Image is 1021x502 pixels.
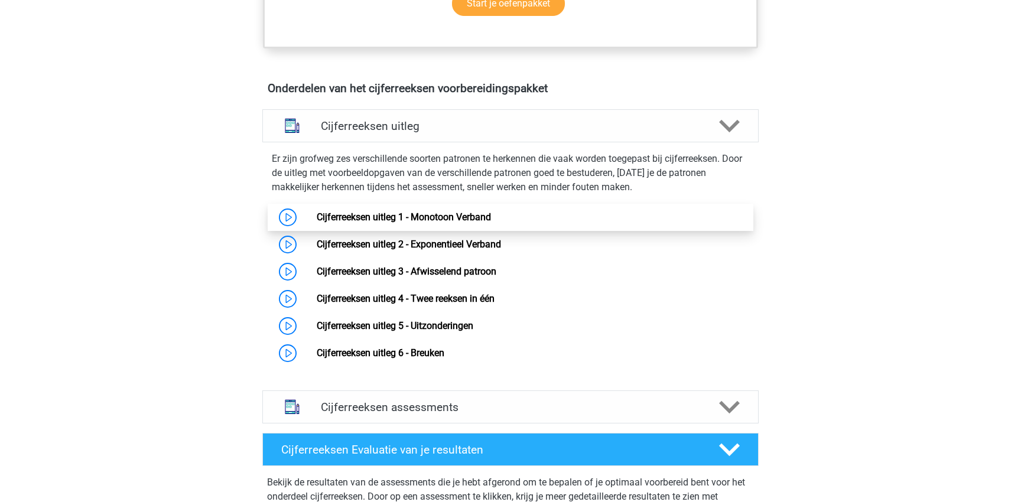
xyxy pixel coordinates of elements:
a: Cijferreeksen uitleg 1 - Monotoon Verband [317,211,491,223]
a: uitleg Cijferreeksen uitleg [258,109,763,142]
h4: Cijferreeksen uitleg [321,119,700,133]
h4: Cijferreeksen Evaluatie van je resultaten [281,443,700,457]
a: Cijferreeksen uitleg 4 - Twee reeksen in één [317,293,495,304]
a: Cijferreeksen uitleg 3 - Afwisselend patroon [317,266,496,277]
h4: Cijferreeksen assessments [321,400,700,414]
img: cijferreeksen uitleg [277,110,307,141]
p: Er zijn grofweg zes verschillende soorten patronen te herkennen die vaak worden toegepast bij cij... [272,152,749,194]
a: Cijferreeksen uitleg 5 - Uitzonderingen [317,320,473,331]
h4: Onderdelen van het cijferreeksen voorbereidingspakket [268,82,753,95]
a: assessments Cijferreeksen assessments [258,390,763,423]
img: cijferreeksen assessments [277,392,307,422]
a: Cijferreeksen uitleg 6 - Breuken [317,347,444,358]
a: Cijferreeksen Evaluatie van je resultaten [258,433,763,466]
a: Cijferreeksen uitleg 2 - Exponentieel Verband [317,239,501,250]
